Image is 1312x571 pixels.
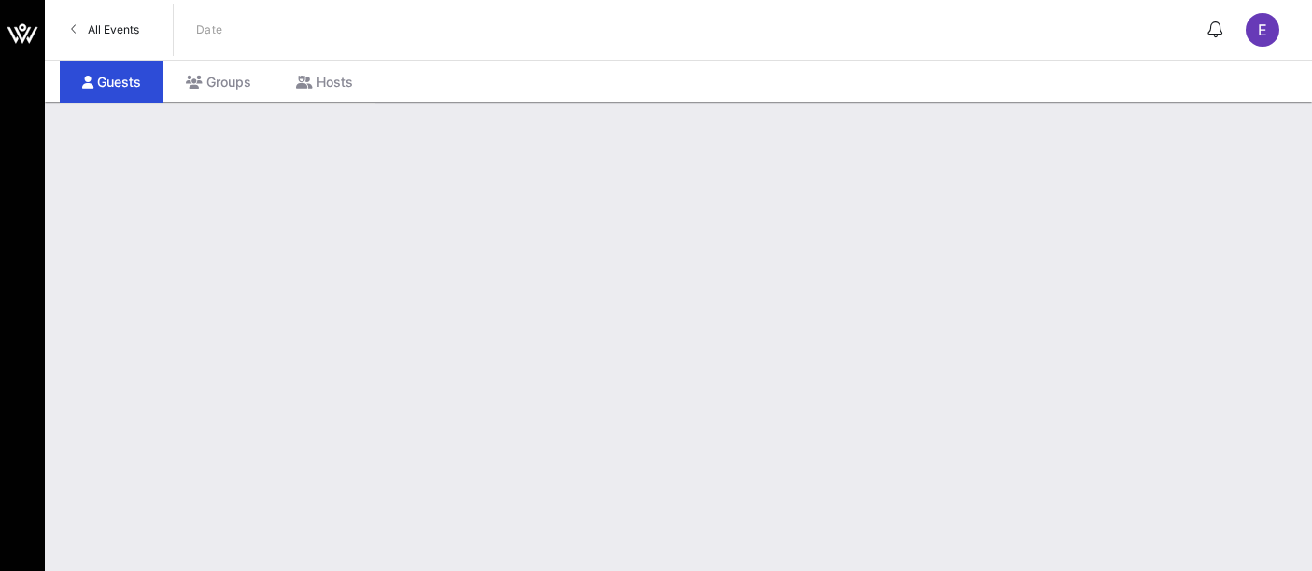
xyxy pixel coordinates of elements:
div: Guests [60,61,163,103]
div: E [1246,13,1279,47]
div: Groups [163,61,274,103]
span: All Events [88,22,139,36]
div: Hosts [274,61,375,103]
p: Date [196,21,223,39]
span: E [1258,21,1267,39]
a: All Events [60,15,150,45]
